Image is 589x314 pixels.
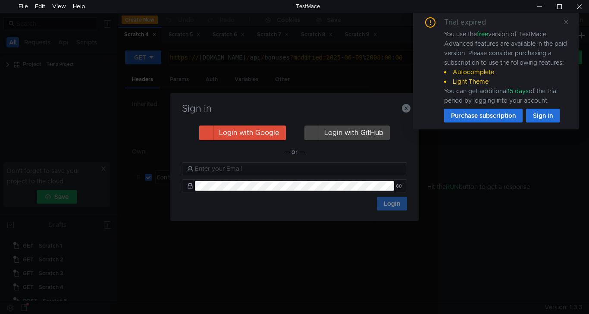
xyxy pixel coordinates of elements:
div: You can get additional of the trial period by logging into your account. [444,86,568,105]
span: 15 days [508,87,529,95]
li: Light Theme [444,77,568,86]
li: Autocomplete [444,67,568,77]
input: Enter your Email [195,164,402,173]
h3: Sign in [181,104,408,114]
button: Login with GitHub [304,126,390,140]
div: — or — [182,147,407,157]
div: Trial expired [444,17,496,28]
span: free [477,30,488,38]
div: You use the version of TestMace. Advanced features are available in the paid version. Please cons... [444,29,568,105]
button: Sign in [526,109,560,122]
button: Purchase subscription [444,109,523,122]
button: Login with Google [199,126,286,140]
